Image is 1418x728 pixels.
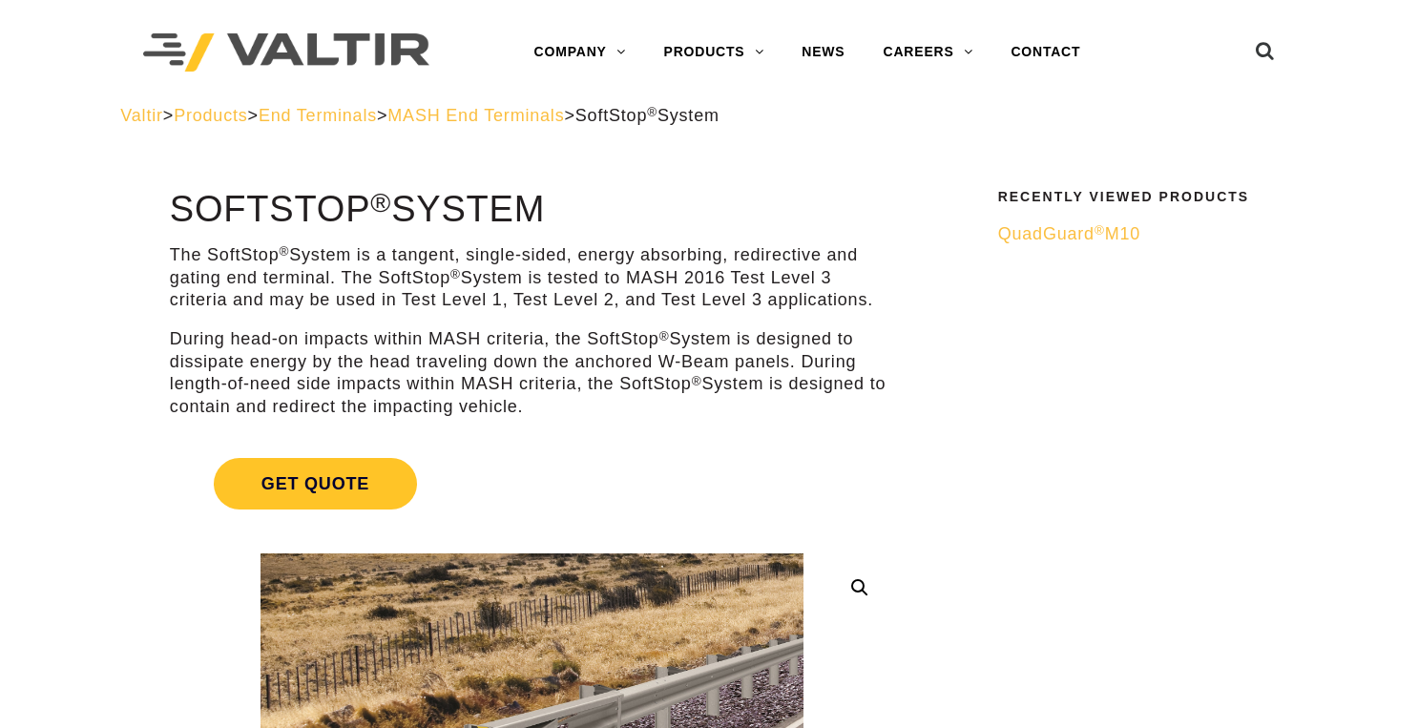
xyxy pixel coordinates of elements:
[515,33,645,72] a: COMPANY
[170,190,894,230] h1: SoftStop System
[998,190,1286,204] h2: Recently Viewed Products
[865,33,992,72] a: CAREERS
[647,105,657,119] sup: ®
[370,187,391,218] sup: ®
[575,106,719,125] span: SoftStop System
[991,33,1099,72] a: CONTACT
[645,33,783,72] a: PRODUCTS
[692,374,702,388] sup: ®
[782,33,864,72] a: NEWS
[120,106,162,125] a: Valtir
[659,329,670,343] sup: ®
[998,224,1140,243] span: QuadGuard M10
[998,223,1286,245] a: QuadGuard®M10
[170,435,894,532] a: Get Quote
[259,106,377,125] a: End Terminals
[450,267,461,281] sup: ®
[120,105,1297,127] div: > > > >
[1095,223,1105,238] sup: ®
[170,244,894,311] p: The SoftStop System is a tangent, single-sided, energy absorbing, redirective and gating end term...
[170,328,894,418] p: During head-on impacts within MASH criteria, the SoftStop System is designed to dissipate energy ...
[214,458,417,510] span: Get Quote
[143,33,429,73] img: Valtir
[387,106,564,125] a: MASH End Terminals
[174,106,247,125] a: Products
[280,244,290,259] sup: ®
